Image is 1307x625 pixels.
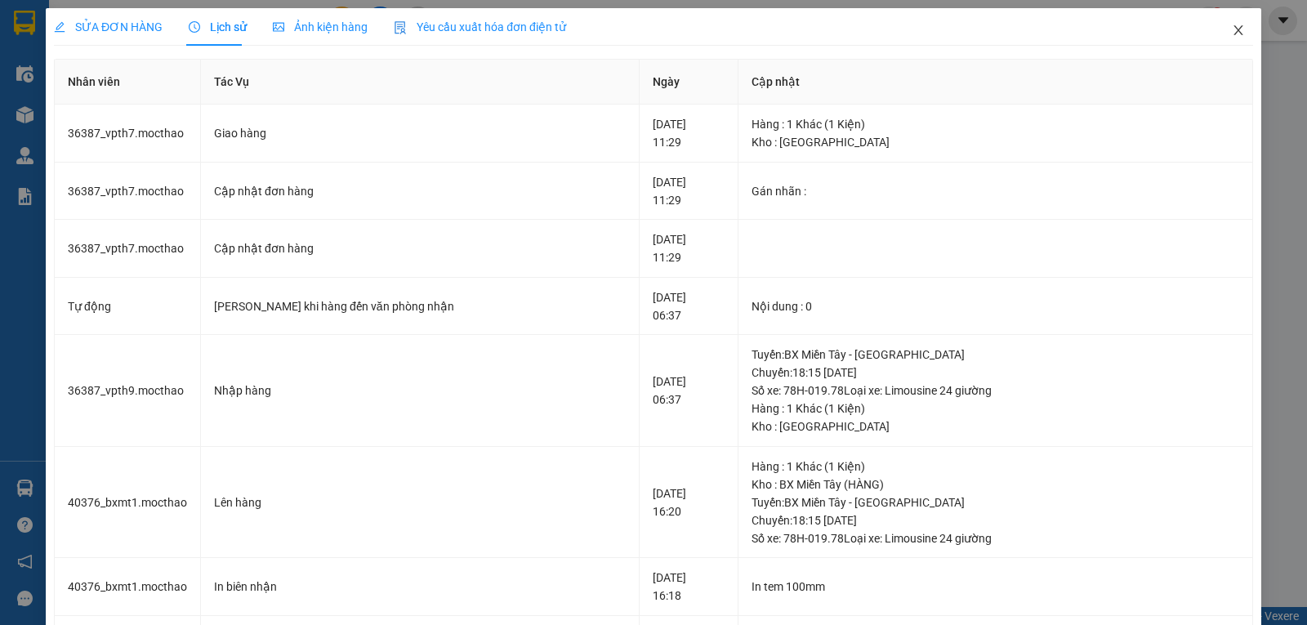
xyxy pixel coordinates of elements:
div: Lên hàng [214,493,626,511]
div: Kho : [GEOGRAPHIC_DATA] [752,417,1239,435]
th: Cập nhật [738,60,1253,105]
span: Yêu cầu xuất hóa đơn điện tử [394,20,566,33]
div: [DATE] 06:37 [653,373,725,408]
div: Cập nhật đơn hàng [214,239,626,257]
div: Gán nhãn : [752,182,1239,200]
div: Giao hàng [214,124,626,142]
div: [PERSON_NAME] khi hàng đến văn phòng nhận [214,297,626,315]
div: Tuyến : BX Miền Tây - [GEOGRAPHIC_DATA] Chuyến: 18:15 [DATE] Số xe: 78H-019.78 Loại xe: Limousine... [752,493,1239,547]
span: clock-circle [189,21,200,33]
td: 40376_bxmt1.mocthao [55,447,201,559]
div: Tuyến : BX Miền Tây - [GEOGRAPHIC_DATA] Chuyến: 18:15 [DATE] Số xe: 78H-019.78 Loại xe: Limousine... [752,346,1239,400]
div: Nhập hàng [214,382,626,400]
td: 36387_vpth7.mocthao [55,105,201,163]
div: Hàng : 1 Khác (1 Kiện) [752,400,1239,417]
th: Ngày [640,60,739,105]
div: Kho : BX Miền Tây (HÀNG) [752,475,1239,493]
td: 36387_vpth7.mocthao [55,163,201,221]
th: Tác Vụ [201,60,640,105]
span: close [1232,24,1245,37]
div: [DATE] 11:29 [653,230,725,266]
span: Lịch sử [189,20,247,33]
td: 40376_bxmt1.mocthao [55,558,201,616]
td: Tự động [55,278,201,336]
div: Hàng : 1 Khác (1 Kiện) [752,115,1239,133]
div: In tem 100mm [752,578,1239,596]
div: Cập nhật đơn hàng [214,182,626,200]
div: [DATE] 11:29 [653,115,725,151]
div: Hàng : 1 Khác (1 Kiện) [752,458,1239,475]
span: picture [273,21,284,33]
th: Nhân viên [55,60,201,105]
span: edit [54,21,65,33]
div: [DATE] 06:37 [653,288,725,324]
div: [DATE] 16:20 [653,484,725,520]
span: Ảnh kiện hàng [273,20,368,33]
div: In biên nhận [214,578,626,596]
div: Nội dung : 0 [752,297,1239,315]
td: 36387_vpth9.mocthao [55,335,201,447]
div: [DATE] 11:29 [653,173,725,209]
div: Kho : [GEOGRAPHIC_DATA] [752,133,1239,151]
button: Close [1216,8,1261,54]
td: 36387_vpth7.mocthao [55,220,201,278]
span: SỬA ĐƠN HÀNG [54,20,163,33]
img: icon [394,21,407,34]
div: [DATE] 16:18 [653,569,725,605]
